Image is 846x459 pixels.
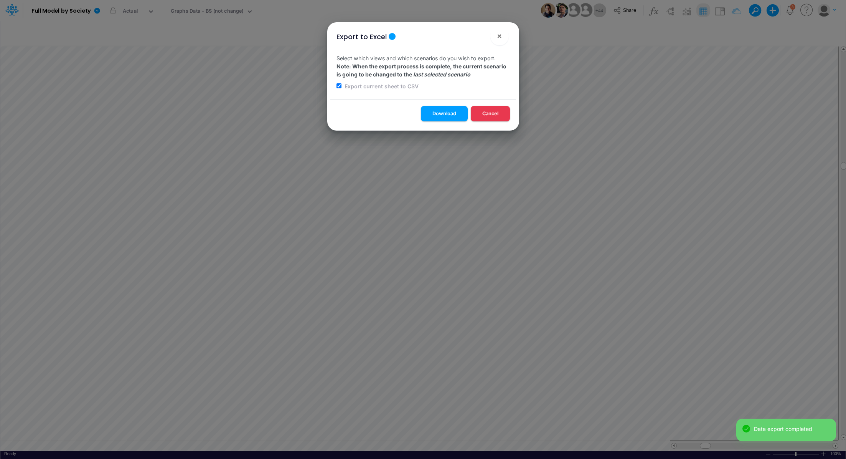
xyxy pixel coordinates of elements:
[754,425,830,433] div: Data export completed
[336,31,387,42] div: Export to Excel
[343,82,419,90] label: Export current sheet to CSV
[336,63,506,78] strong: Note: When the export process is complete, the current scenario is going to be changed to the
[421,106,468,121] button: Download
[471,106,510,121] button: Cancel
[490,27,509,45] button: Close
[497,31,502,40] span: ×
[413,71,470,78] em: last selected scenario
[330,48,516,99] div: Select which views and which scenarios do you wish to export.
[389,33,396,40] div: Tooltip anchor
